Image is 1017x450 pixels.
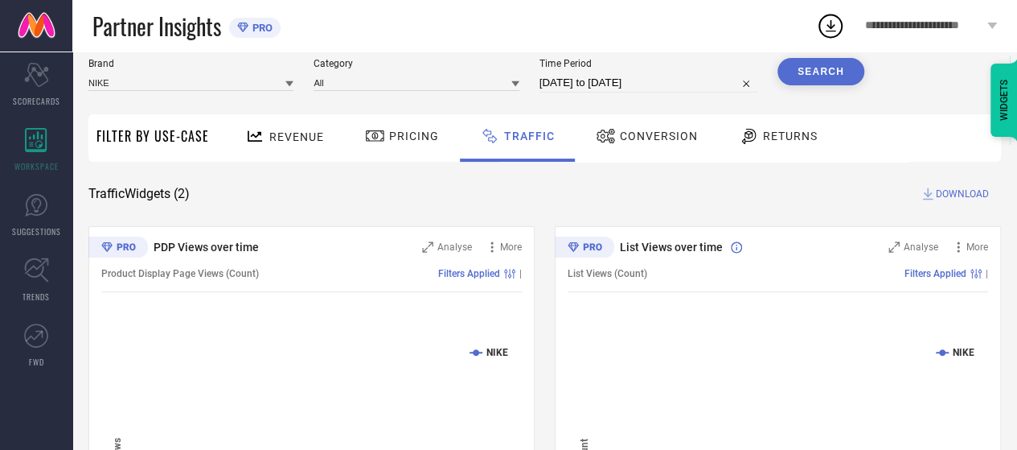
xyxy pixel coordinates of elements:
[777,58,864,85] button: Search
[88,186,190,202] span: Traffic Widgets ( 2 )
[888,242,900,253] svg: Zoom
[953,347,974,358] text: NIKE
[13,95,60,107] span: SCORECARDS
[816,11,845,40] div: Open download list
[92,10,221,43] span: Partner Insights
[23,291,50,303] span: TRENDS
[12,225,61,237] span: SUGGESTIONS
[539,73,757,93] input: Select time period
[248,22,273,34] span: PRO
[389,130,439,142] span: Pricing
[504,130,555,142] span: Traffic
[29,356,44,368] span: FWD
[620,130,698,142] span: Conversion
[568,268,647,279] span: List Views (Count)
[620,241,723,254] span: List Views over time
[500,242,522,253] span: More
[966,242,988,253] span: More
[269,130,324,143] span: Revenue
[88,58,293,69] span: Brand
[154,241,259,254] span: PDP Views over time
[101,268,259,279] span: Product Display Page Views (Count)
[88,237,148,261] div: Premium
[437,242,472,253] span: Analyse
[904,268,966,279] span: Filters Applied
[486,347,508,358] text: NIKE
[539,58,757,69] span: Time Period
[96,126,209,146] span: Filter By Use-Case
[14,160,59,172] span: WORKSPACE
[555,237,614,261] div: Premium
[904,242,938,253] span: Analyse
[986,268,988,279] span: |
[438,268,500,279] span: Filters Applied
[763,130,818,142] span: Returns
[422,242,433,253] svg: Zoom
[936,186,989,202] span: DOWNLOAD
[314,58,519,69] span: Category
[519,268,522,279] span: |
